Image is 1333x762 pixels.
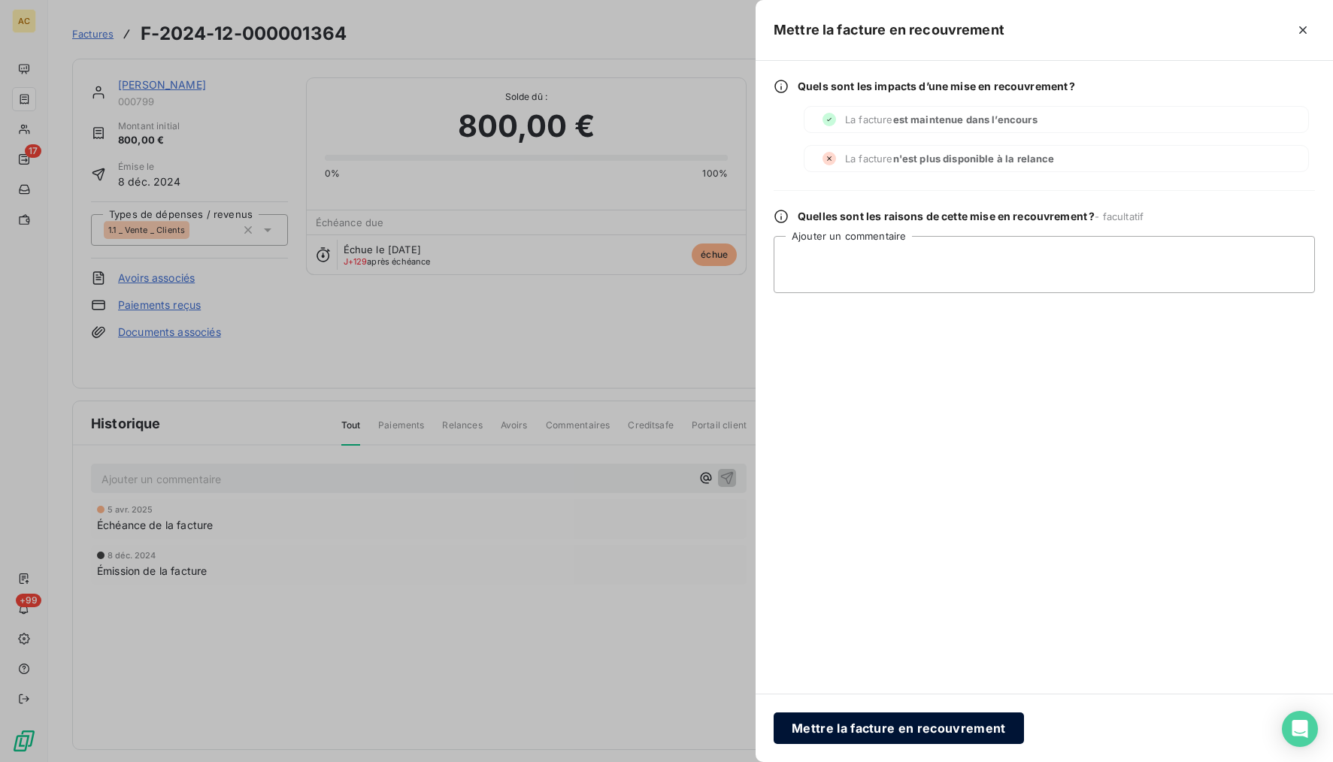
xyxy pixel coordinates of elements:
[845,113,1038,125] span: La facture
[798,209,1144,224] span: Quelles sont les raisons de cette mise en recouvrement ?
[1282,711,1318,747] div: Open Intercom Messenger
[845,153,1055,165] span: La facture
[774,20,1004,41] h5: Mettre la facture en recouvrement
[893,153,1055,165] span: n'est plus disponible à la relance
[893,113,1038,125] span: est maintenue dans l’encours
[1095,210,1144,222] span: - facultatif
[798,79,1076,94] span: Quels sont les impacts d’une mise en recouvrement ?
[774,712,1024,744] button: Mettre la facture en recouvrement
